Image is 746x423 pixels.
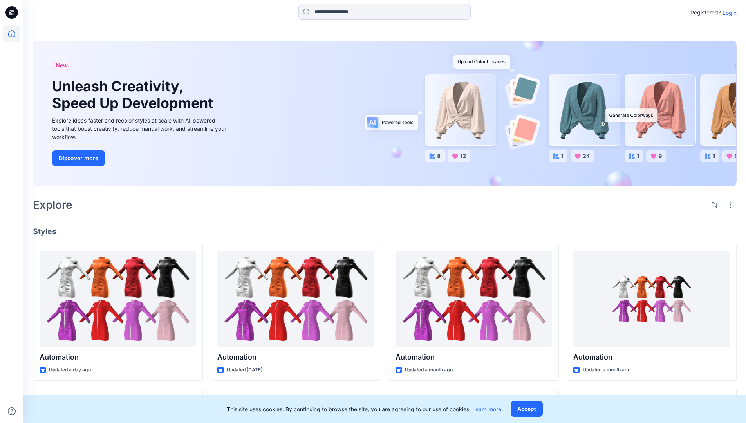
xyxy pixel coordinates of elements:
[396,251,552,347] a: Automation
[52,78,217,112] h1: Unleash Creativity, Speed Up Development
[40,251,196,347] a: Automation
[227,366,262,374] p: Updated [DATE]
[723,9,737,17] p: Login
[690,8,721,17] p: Registered?
[472,406,501,412] a: Learn more
[405,366,453,374] p: Updated a month ago
[49,366,91,374] p: Updated a day ago
[52,150,105,166] button: Discover more
[227,405,501,413] p: This site uses cookies. By continuing to browse the site, you are agreeing to our use of cookies.
[217,251,374,347] a: Automation
[573,251,730,347] a: Automation
[56,61,68,70] span: New
[40,352,196,363] p: Automation
[217,352,374,363] p: Automation
[33,227,737,236] h4: Styles
[583,366,630,374] p: Updated a month ago
[573,352,730,363] p: Automation
[511,401,543,417] button: Accept
[396,352,552,363] p: Automation
[33,199,72,211] h2: Explore
[52,150,228,166] a: Discover more
[52,116,228,141] div: Explore ideas faster and recolor styles at scale with AI-powered tools that boost creativity, red...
